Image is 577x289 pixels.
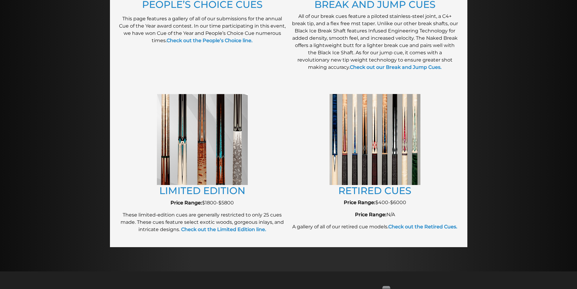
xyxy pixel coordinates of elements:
[292,13,458,71] p: All of our break cues feature a piloted stainless-steel joint, a C4+ break tip, and a flex free m...
[344,200,375,205] strong: Price Range:
[171,200,202,206] strong: Price Range:
[338,185,411,197] a: RETIRED CUES
[119,15,286,44] p: This page features a gallery of all of our submissions for the annual Cue of the Year award conte...
[350,64,442,70] a: Check out our Break and Jump Cues.
[180,227,266,232] a: Check out the Limited Edition line.
[355,212,386,217] strong: Price Range:
[159,185,245,197] a: LIMITED EDITION
[292,223,458,230] p: A gallery of all of our retired cue models.
[292,211,458,218] p: N/A
[119,199,286,207] p: $1800-$5800
[167,38,253,43] a: Check out the People’s Choice line.
[292,199,458,206] p: $400-$6000
[119,211,286,233] p: These limited-edition cues are generally restricted to only 25 cues made. These cues feature sele...
[181,227,266,232] strong: Check out the Limited Edition line.
[388,224,457,230] a: Check out the Retired Cues.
